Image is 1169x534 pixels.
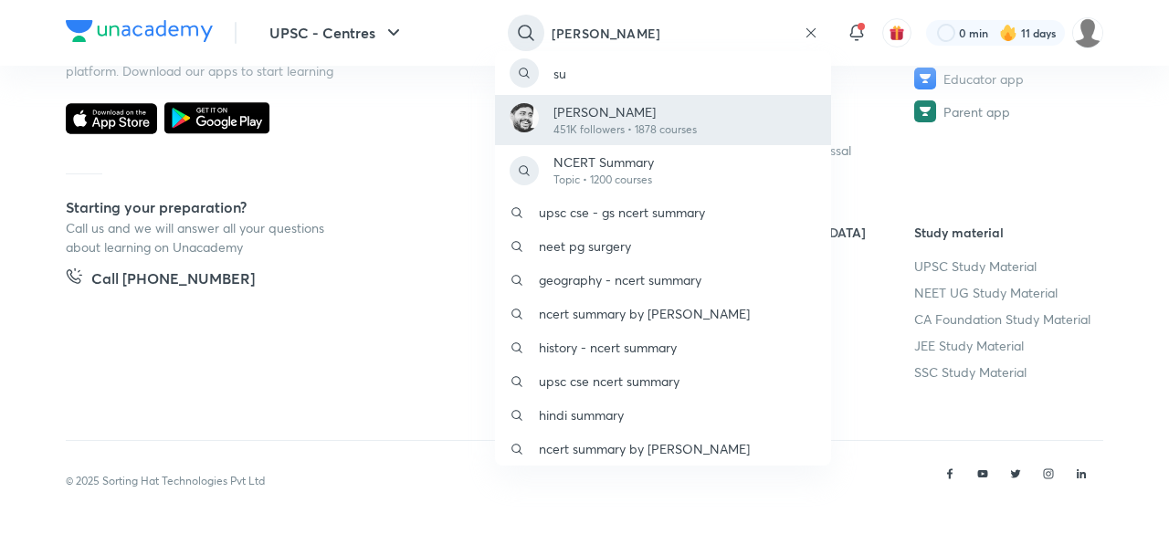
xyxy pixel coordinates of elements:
[495,145,831,195] a: NCERT SummaryTopic • 1200 courses
[539,203,705,222] p: upsc cse - gs ncert summary
[553,172,654,188] p: Topic • 1200 courses
[553,121,697,138] p: 451K followers • 1878 courses
[539,439,750,458] p: ncert summary by [PERSON_NAME]
[495,330,831,364] a: history - ncert summary
[539,270,701,289] p: geography - ncert summary
[539,372,679,391] p: upsc cse ncert summary
[539,236,631,256] p: neet pg surgery
[539,405,624,424] p: hindi summary
[495,263,831,297] a: geography - ncert summary
[510,103,539,132] img: Avatar
[495,432,831,466] a: ncert summary by [PERSON_NAME]
[495,195,831,229] a: upsc cse - gs ncert summary
[553,152,654,172] p: NCERT Summary
[495,297,831,330] a: ncert summary by [PERSON_NAME]
[495,229,831,263] a: neet pg surgery
[495,398,831,432] a: hindi summary
[553,64,566,83] p: su
[495,95,831,145] a: Avatar[PERSON_NAME]451K followers • 1878 courses
[553,102,697,121] p: [PERSON_NAME]
[539,338,677,357] p: history - ncert summary
[495,364,831,398] a: upsc cse ncert summary
[539,304,750,323] p: ncert summary by [PERSON_NAME]
[495,51,831,95] a: su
